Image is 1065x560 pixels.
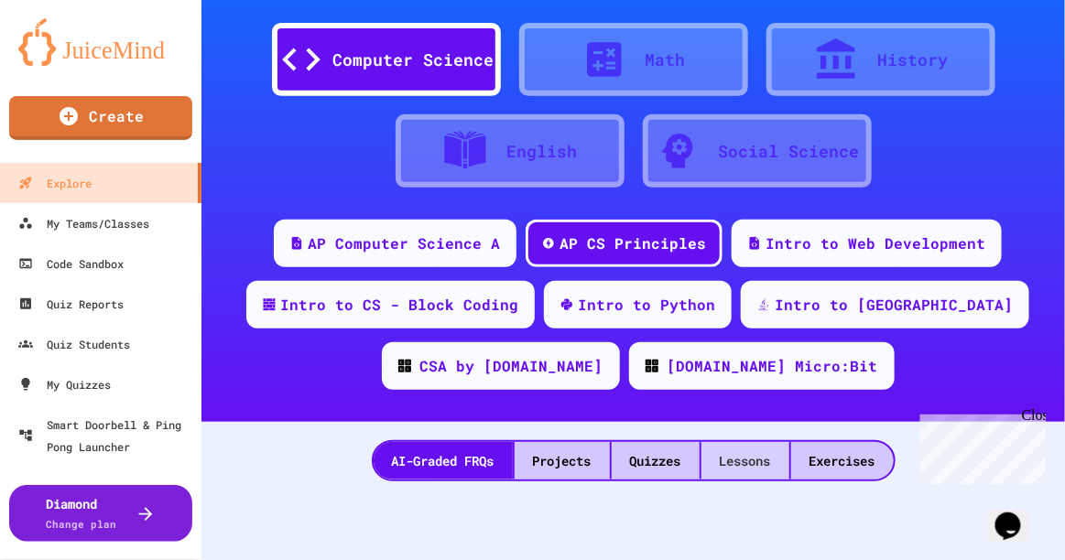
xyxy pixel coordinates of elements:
[47,494,117,533] div: Diamond
[280,294,518,316] div: Intro to CS - Block Coding
[560,232,706,254] div: AP CS Principles
[308,232,500,254] div: AP Computer Science A
[877,48,948,72] div: History
[791,442,894,479] div: Exercises
[374,442,513,479] div: AI-Graded FRQs
[646,360,658,372] img: CODE_logo_RGB.png
[18,414,194,458] div: Smart Doorbell & Ping Pong Launcher
[913,407,1047,485] iframe: chat widget
[719,139,860,164] div: Social Science
[18,212,149,234] div: My Teams/Classes
[47,517,117,531] span: Change plan
[668,355,878,377] div: [DOMAIN_NAME] Micro:Bit
[9,485,192,542] button: DiamondChange plan
[988,487,1047,542] iframe: chat widget
[612,442,700,479] div: Quizzes
[18,373,111,395] div: My Quizzes
[646,48,686,72] div: Math
[333,48,494,72] div: Computer Science
[9,96,192,140] a: Create
[506,139,577,164] div: English
[18,293,124,315] div: Quiz Reports
[766,232,985,254] div: Intro to Web Development
[7,7,126,116] div: Chat with us now!Close
[578,294,715,316] div: Intro to Python
[775,294,1013,316] div: Intro to [GEOGRAPHIC_DATA]
[18,253,124,275] div: Code Sandbox
[398,360,411,372] img: CODE_logo_RGB.png
[18,333,130,355] div: Quiz Students
[701,442,789,479] div: Lessons
[18,18,183,66] img: logo-orange.svg
[420,355,603,377] div: CSA by [DOMAIN_NAME]
[515,442,610,479] div: Projects
[18,172,92,194] div: Explore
